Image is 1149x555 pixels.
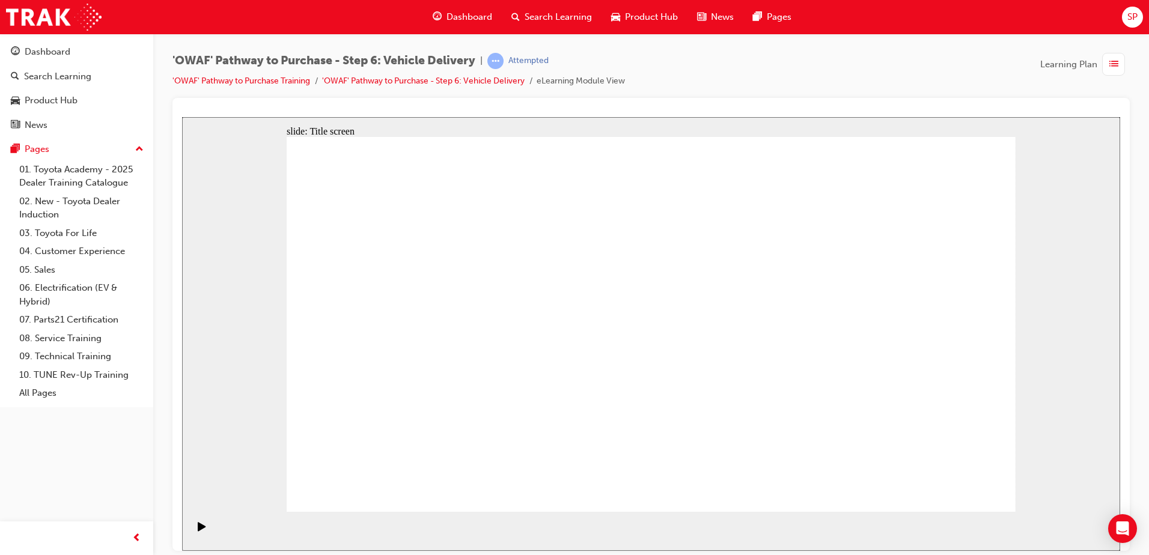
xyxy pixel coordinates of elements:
span: news-icon [697,10,706,25]
div: Search Learning [24,70,91,83]
span: search-icon [11,71,19,82]
span: search-icon [511,10,520,25]
button: SP [1122,7,1143,28]
button: Pages [5,138,148,160]
span: guage-icon [11,47,20,58]
span: up-icon [135,142,144,157]
div: News [25,118,47,132]
a: 05. Sales [14,261,148,279]
a: 04. Customer Experience [14,242,148,261]
a: 02. New - Toyota Dealer Induction [14,192,148,224]
button: Learning Plan [1040,53,1130,76]
a: News [5,114,148,136]
div: playback controls [6,395,26,434]
span: car-icon [611,10,620,25]
img: Trak [6,4,102,31]
span: Search Learning [525,10,592,24]
span: SP [1127,10,1138,24]
div: Attempted [508,55,549,67]
a: 06. Electrification (EV & Hybrid) [14,279,148,311]
span: learningRecordVerb_ATTEMPT-icon [487,53,504,69]
button: DashboardSearch LearningProduct HubNews [5,38,148,138]
li: eLearning Module View [537,74,625,88]
div: Pages [25,142,49,156]
span: car-icon [11,96,20,106]
a: 07. Parts21 Certification [14,311,148,329]
div: Open Intercom Messenger [1108,514,1137,543]
div: Product Hub [25,94,78,108]
a: pages-iconPages [743,5,801,29]
span: guage-icon [433,10,442,25]
a: Search Learning [5,65,148,88]
span: Dashboard [446,10,492,24]
a: car-iconProduct Hub [602,5,687,29]
span: pages-icon [753,10,762,25]
a: search-iconSearch Learning [502,5,602,29]
span: Pages [767,10,791,24]
span: Product Hub [625,10,678,24]
a: guage-iconDashboard [423,5,502,29]
a: All Pages [14,384,148,402]
a: 01. Toyota Academy - 2025 Dealer Training Catalogue [14,160,148,192]
span: pages-icon [11,144,20,155]
a: 10. TUNE Rev-Up Training [14,366,148,384]
span: list-icon [1109,57,1118,72]
a: 'OWAF' Pathway to Purchase Training [172,76,310,86]
a: news-iconNews [687,5,743,29]
a: Dashboard [5,41,148,63]
span: 'OWAF' Pathway to Purchase - Step 6: Vehicle Delivery [172,54,475,68]
span: news-icon [11,120,20,131]
button: Play (Ctrl+Alt+P) [6,404,26,425]
span: prev-icon [132,531,141,546]
a: 03. Toyota For Life [14,224,148,243]
a: Product Hub [5,89,148,112]
a: 08. Service Training [14,329,148,348]
a: 09. Technical Training [14,347,148,366]
div: Dashboard [25,45,70,59]
span: Learning Plan [1040,58,1097,71]
a: 'OWAF' Pathway to Purchase - Step 6: Vehicle Delivery [322,76,525,86]
span: | [480,54,483,68]
span: News [711,10,734,24]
